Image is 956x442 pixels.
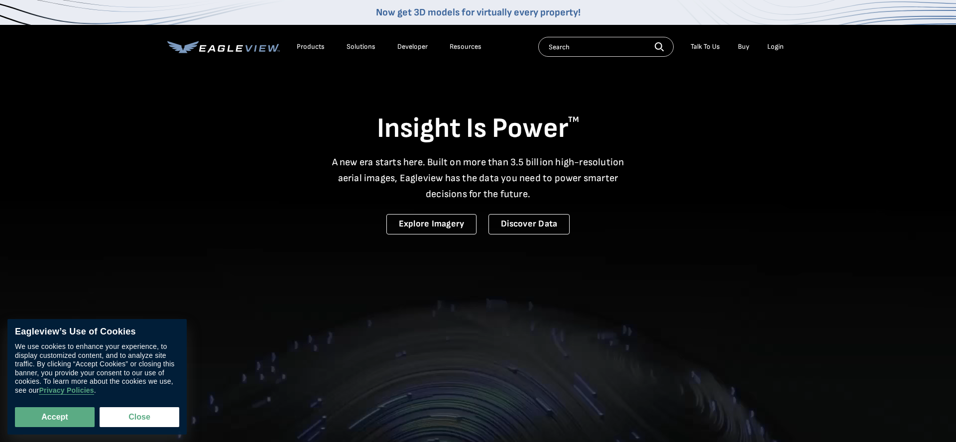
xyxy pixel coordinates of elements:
p: A new era starts here. Built on more than 3.5 billion high-resolution aerial images, Eagleview ha... [326,154,630,202]
a: Explore Imagery [386,214,477,234]
div: We use cookies to enhance your experience, to display customized content, and to analyze site tra... [15,342,179,395]
a: Discover Data [488,214,570,234]
input: Search [538,37,674,57]
sup: TM [568,115,579,124]
div: Resources [450,42,481,51]
a: Developer [397,42,428,51]
div: Talk To Us [691,42,720,51]
div: Eagleview’s Use of Cookies [15,327,179,337]
div: Products [297,42,325,51]
button: Close [100,407,179,427]
h1: Insight Is Power [167,111,789,146]
a: Privacy Policies [39,386,94,395]
a: Buy [738,42,749,51]
div: Solutions [347,42,375,51]
a: Now get 3D models for virtually every property! [376,6,581,18]
div: Login [767,42,784,51]
button: Accept [15,407,95,427]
